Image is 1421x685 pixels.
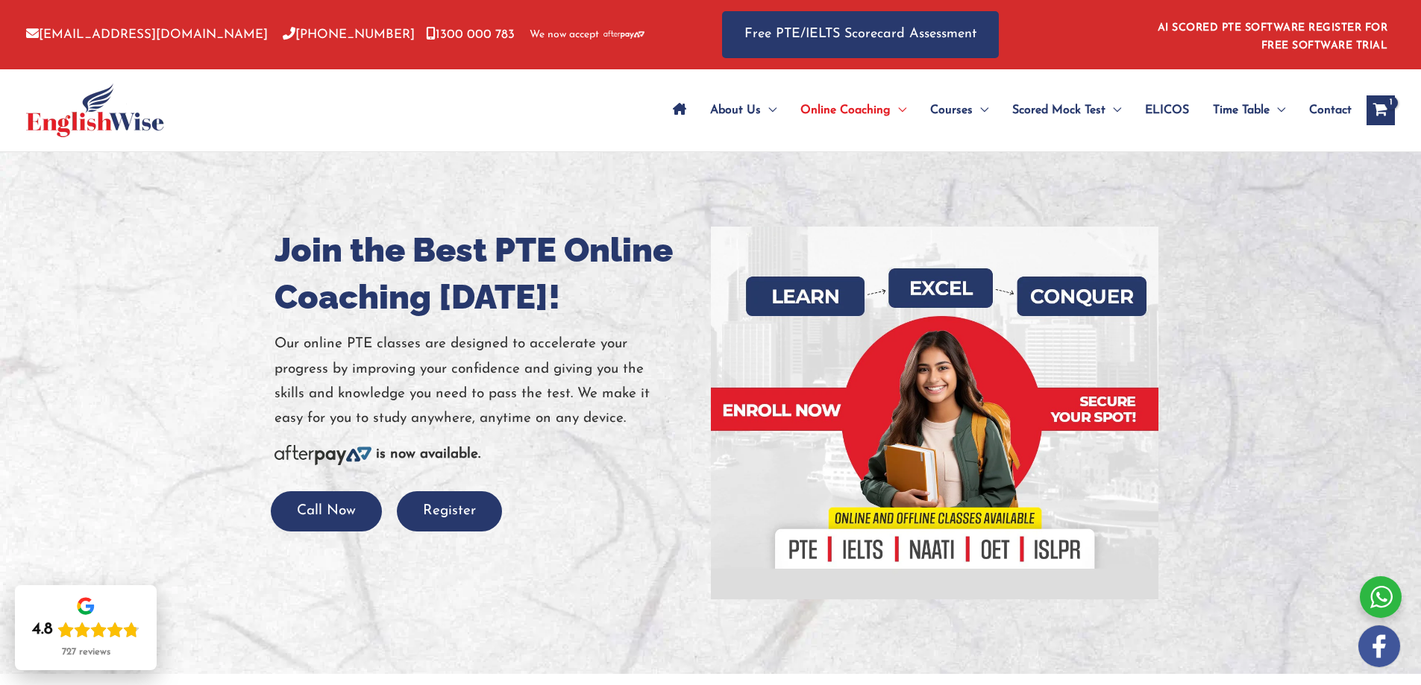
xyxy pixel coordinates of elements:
[376,447,480,461] b: is now available.
[426,28,515,41] a: 1300 000 783
[1270,84,1285,136] span: Menu Toggle
[1201,84,1297,136] a: Time TableMenu Toggle
[271,491,382,532] button: Call Now
[271,504,382,518] a: Call Now
[283,28,415,41] a: [PHONE_NUMBER]
[1133,84,1201,136] a: ELICOS
[761,84,777,136] span: Menu Toggle
[1000,84,1133,136] a: Scored Mock TestMenu Toggle
[1367,95,1395,125] a: View Shopping Cart, 1 items
[930,84,973,136] span: Courses
[1145,84,1189,136] span: ELICOS
[1213,84,1270,136] span: Time Table
[1012,84,1105,136] span: Scored Mock Test
[891,84,906,136] span: Menu Toggle
[1309,84,1352,136] span: Contact
[1149,10,1395,59] aside: Header Widget 1
[788,84,918,136] a: Online CoachingMenu Toggle
[603,31,644,39] img: Afterpay-Logo
[26,83,164,137] img: cropped-ew-logo
[1358,625,1400,667] img: white-facebook.png
[275,332,700,431] p: Our online PTE classes are designed to accelerate your progress by improving your confidence and ...
[1105,84,1121,136] span: Menu Toggle
[62,646,110,658] div: 727 reviews
[973,84,988,136] span: Menu Toggle
[800,84,891,136] span: Online Coaching
[397,504,502,518] a: Register
[275,445,371,465] img: Afterpay-Logo
[32,619,139,640] div: Rating: 4.8 out of 5
[1158,22,1388,51] a: AI SCORED PTE SOFTWARE REGISTER FOR FREE SOFTWARE TRIAL
[710,84,761,136] span: About Us
[32,619,53,640] div: 4.8
[397,491,502,532] button: Register
[918,84,1000,136] a: CoursesMenu Toggle
[26,28,268,41] a: [EMAIL_ADDRESS][DOMAIN_NAME]
[698,84,788,136] a: About UsMenu Toggle
[275,227,700,321] h1: Join the Best PTE Online Coaching [DATE]!
[1297,84,1352,136] a: Contact
[530,28,599,42] span: We now accept
[661,84,1352,136] nav: Site Navigation: Main Menu
[722,11,999,58] a: Free PTE/IELTS Scorecard Assessment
